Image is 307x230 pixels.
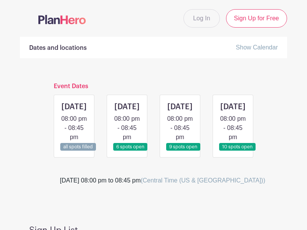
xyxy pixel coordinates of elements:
img: logo-507f7623f17ff9eddc593b1ce0a138ce2505c220e1c5a4e2b4648c50719b7d32.svg [38,15,86,24]
a: Log In [183,9,220,28]
a: Show Calendar [236,44,278,51]
div: [DATE] 08:00 pm to 08:45 pm [60,176,265,185]
h6: Dates and locations [29,44,87,52]
a: Sign Up for Free [226,9,287,28]
span: (Central Time (US & [GEOGRAPHIC_DATA])) [140,177,265,184]
h6: Event Dates [48,83,259,90]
